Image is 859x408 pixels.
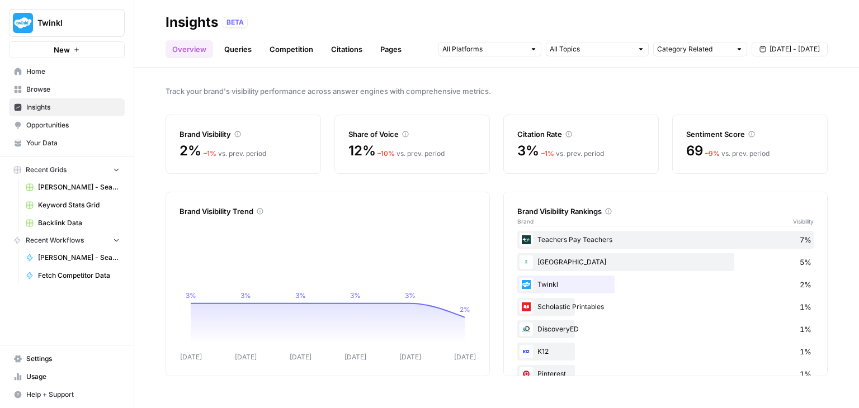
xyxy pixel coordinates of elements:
[377,149,395,158] span: – 10 %
[26,165,67,175] span: Recent Grids
[541,149,604,159] div: vs. prev. period
[26,138,120,148] span: Your Data
[166,86,828,97] span: Track your brand's visibility performance across answer engines with comprehensive metrics.
[295,291,306,300] tspan: 3%
[405,291,416,300] tspan: 3%
[38,271,120,281] span: Fetch Competitor Data
[9,80,125,98] a: Browse
[21,214,125,232] a: Backlink Data
[520,278,533,291] img: 5bjvgvsvtqzpvnn5k4aed1ajqz40
[9,116,125,134] a: Opportunities
[517,142,539,160] span: 3%
[235,353,257,361] tspan: [DATE]
[26,84,120,94] span: Browse
[37,17,105,29] span: Twinkl
[26,372,120,382] span: Usage
[9,162,125,178] button: Recent Grids
[26,390,120,400] span: Help + Support
[517,253,814,271] div: [GEOGRAPHIC_DATA]
[800,279,811,290] span: 2%
[454,353,476,361] tspan: [DATE]
[13,13,33,33] img: Twinkl Logo
[800,234,811,245] span: 7%
[26,235,84,245] span: Recent Workflows
[442,44,525,55] input: All Platforms
[9,41,125,58] button: New
[26,354,120,364] span: Settings
[374,40,408,58] a: Pages
[9,232,125,249] button: Recent Workflows
[324,40,369,58] a: Citations
[9,134,125,152] a: Your Data
[520,300,533,314] img: 5dxewzloqdp1e0kk5j9hxt0xt35f
[166,40,213,58] a: Overview
[705,149,770,159] div: vs. prev. period
[38,200,120,210] span: Keyword Stats Grid
[180,206,476,217] div: Brand Visibility Trend
[517,365,814,383] div: Pinterest
[218,40,258,58] a: Queries
[705,149,720,158] span: – 9 %
[520,367,533,381] img: n5xztjgip8s5fdr86gbzgof2m8ow
[26,102,120,112] span: Insights
[686,142,703,160] span: 69
[517,276,814,293] div: Twinkl
[541,149,554,158] span: – 1 %
[180,142,201,160] span: 2%
[517,217,534,226] span: Brand
[204,149,216,158] span: – 1 %
[348,142,375,160] span: 12%
[54,44,70,55] span: New
[793,217,814,226] span: Visibility
[26,67,120,77] span: Home
[9,386,125,404] button: Help + Support
[38,182,120,192] span: [PERSON_NAME] - Search and list top 3 Grid
[800,368,811,379] span: 1%
[517,129,645,140] div: Citation Rate
[800,324,811,335] span: 1%
[240,291,251,300] tspan: 3%
[517,206,814,217] div: Brand Visibility Rankings
[166,13,218,31] div: Insights
[800,346,811,357] span: 1%
[686,129,814,140] div: Sentiment Score
[9,63,125,80] a: Home
[770,44,820,54] span: [DATE] - [DATE]
[223,17,248,28] div: BETA
[517,231,814,249] div: Teachers Pay Teachers
[290,353,311,361] tspan: [DATE]
[752,42,828,56] button: [DATE] - [DATE]
[21,267,125,284] a: Fetch Competitor Data
[186,291,196,300] tspan: 3%
[657,44,731,55] input: Category Related
[348,129,476,140] div: Share of Voice
[9,368,125,386] a: Usage
[800,257,811,268] span: 5%
[204,149,266,159] div: vs. prev. period
[180,353,202,361] tspan: [DATE]
[350,291,361,300] tspan: 3%
[517,343,814,360] div: K12
[21,178,125,196] a: [PERSON_NAME] - Search and list top 3 Grid
[9,98,125,116] a: Insights
[21,196,125,214] a: Keyword Stats Grid
[800,301,811,312] span: 1%
[180,129,307,140] div: Brand Visibility
[520,345,533,358] img: ja0l5aodunupuon514a7gas9h0db
[520,233,533,246] img: ntnpoh0t3domv7x64t71pt02hnf3
[517,320,814,338] div: DiscoveryED
[38,253,120,263] span: [PERSON_NAME] - Search and list top 3
[517,298,814,316] div: Scholastic Printables
[9,9,125,37] button: Workspace: Twinkl
[38,218,120,228] span: Backlink Data
[344,353,366,361] tspan: [DATE]
[26,120,120,130] span: Opportunities
[460,305,470,314] tspan: 2%
[377,149,445,159] div: vs. prev. period
[520,322,533,336] img: av53213tf5alww817zhqdz17k4vn
[520,255,533,269] img: xi6qly8mjhp1d4wf5sy8qe0i64ba
[21,249,125,267] a: [PERSON_NAME] - Search and list top 3
[9,350,125,368] a: Settings
[263,40,320,58] a: Competition
[399,353,421,361] tspan: [DATE]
